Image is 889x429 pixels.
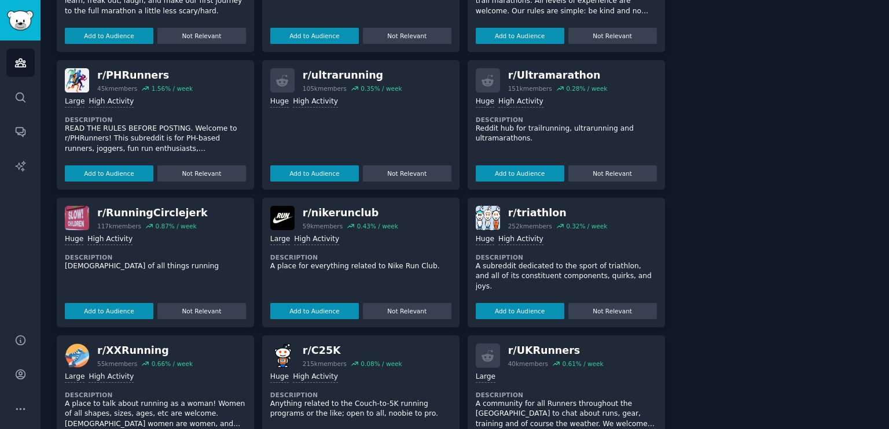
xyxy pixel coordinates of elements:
img: nikerunclub [270,206,295,230]
p: Anything related to the Couch-to-5K running programs or the like; open to all, noobie to pro. [270,399,451,419]
div: High Activity [294,234,339,245]
div: High Activity [498,234,543,245]
p: A place for everything related to Nike Run Club. [270,261,451,272]
button: Not Relevant [568,28,657,44]
div: Huge [476,234,494,245]
div: 1.56 % / week [152,84,193,93]
div: r/ Ultramarathon [508,68,608,83]
button: Not Relevant [363,165,451,182]
div: High Activity [293,372,338,383]
button: Add to Audience [270,303,359,319]
div: 215k members [303,360,347,368]
div: High Activity [87,234,133,245]
img: triathlon [476,206,500,230]
div: r/ nikerunclub [303,206,398,220]
button: Add to Audience [270,28,359,44]
div: 117k members [97,222,141,230]
p: Reddit hub for trailrunning, ultrarunning and ultramarathons. [476,124,657,144]
button: Add to Audience [476,28,564,44]
div: 0.43 % / week [357,222,398,230]
img: RunningCirclejerk [65,206,89,230]
div: 0.87 % / week [155,222,196,230]
div: High Activity [293,97,338,108]
dt: Description [65,116,246,124]
button: Not Relevant [157,28,246,44]
div: 105k members [303,84,347,93]
div: Huge [270,97,289,108]
div: 0.08 % / week [361,360,402,368]
div: r/ ultrarunning [303,68,402,83]
div: r/ UKRunners [508,343,604,358]
button: Not Relevant [363,303,451,319]
div: Large [476,372,495,383]
div: 0.32 % / week [566,222,607,230]
div: 0.28 % / week [566,84,607,93]
div: 59k members [303,222,343,230]
div: Large [65,97,85,108]
div: r/ XXRunning [97,343,193,358]
dt: Description [270,391,451,399]
button: Not Relevant [568,303,657,319]
dt: Description [270,253,451,261]
p: [DEMOGRAPHIC_DATA] of all things running [65,261,246,272]
div: 0.66 % / week [152,360,193,368]
div: r/ PHRunners [97,68,193,83]
img: GummySearch logo [7,10,34,31]
div: r/ C25K [303,343,402,358]
p: A subreddit dedicated to the sport of triathlon, and all of its constituent components, quirks, a... [476,261,657,292]
dt: Description [476,253,657,261]
dt: Description [65,391,246,399]
div: 0.61 % / week [562,360,603,368]
div: 40k members [508,360,548,368]
button: Not Relevant [157,165,246,182]
div: r/ triathlon [508,206,608,220]
div: r/ RunningCirclejerk [97,206,208,220]
button: Not Relevant [363,28,451,44]
div: High Activity [89,372,134,383]
div: Large [65,372,85,383]
button: Not Relevant [157,303,246,319]
button: Add to Audience [65,28,153,44]
dt: Description [476,391,657,399]
img: PHRunners [65,68,89,93]
img: XXRunning [65,343,89,368]
dt: Description [65,253,246,261]
div: 252k members [508,222,552,230]
div: 55k members [97,360,137,368]
div: 0.35 % / week [361,84,402,93]
div: Large [270,234,290,245]
div: Huge [270,372,289,383]
div: 151k members [508,84,552,93]
div: High Activity [89,97,134,108]
p: READ THE RULES BEFORE POSTING. Welcome to r/PHRunners! This subreddit is for PH-based runners, jo... [65,124,246,154]
button: Add to Audience [476,303,564,319]
dt: Description [476,116,657,124]
div: Huge [476,97,494,108]
button: Add to Audience [65,303,153,319]
button: Not Relevant [568,165,657,182]
div: High Activity [498,97,543,108]
div: 45k members [97,84,137,93]
button: Add to Audience [476,165,564,182]
button: Add to Audience [270,165,359,182]
img: C25K [270,343,295,368]
button: Add to Audience [65,165,153,182]
div: Huge [65,234,83,245]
